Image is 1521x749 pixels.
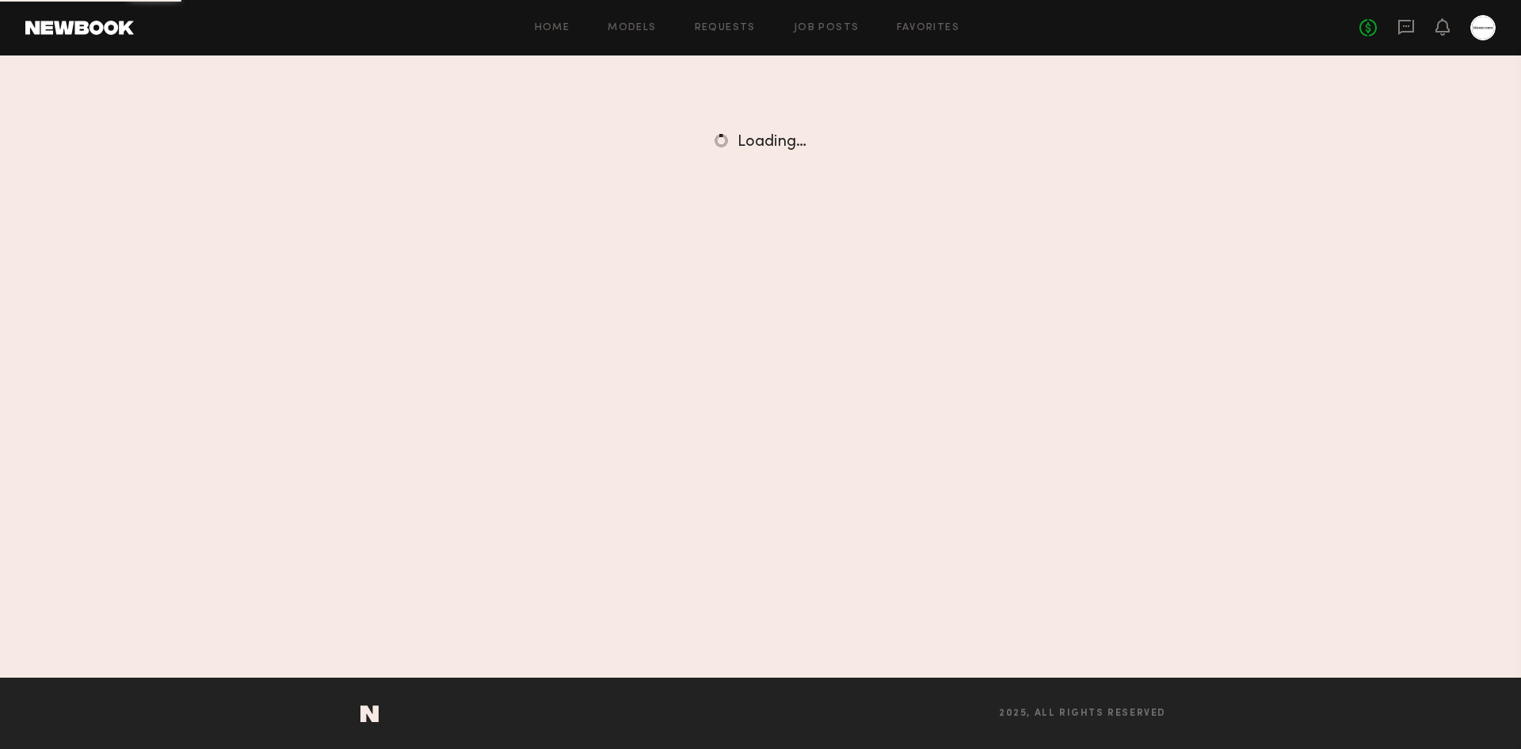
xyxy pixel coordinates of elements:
[695,23,756,33] a: Requests
[608,23,656,33] a: Models
[897,23,959,33] a: Favorites
[794,23,860,33] a: Job Posts
[999,709,1166,719] span: 2025, all rights reserved
[738,135,806,150] span: Loading…
[535,23,570,33] a: Home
